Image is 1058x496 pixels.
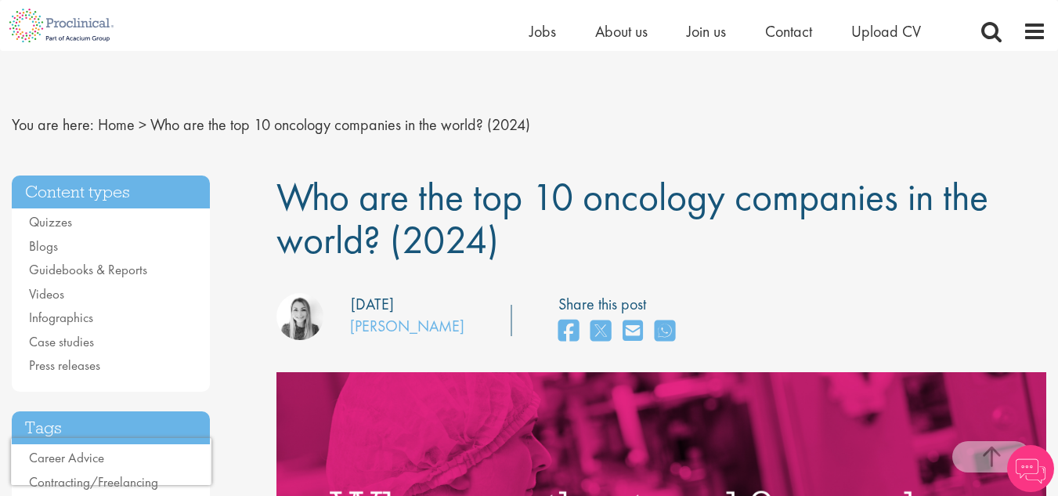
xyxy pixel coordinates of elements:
iframe: reCAPTCHA [11,438,211,485]
img: Chatbot [1007,445,1054,492]
h3: Content types [12,176,210,209]
img: Hannah Burke [276,293,323,340]
label: Share this post [558,293,683,316]
a: Contact [765,21,812,42]
a: [PERSON_NAME] [350,316,464,336]
span: Who are the top 10 oncology companies in the world? (2024) [276,172,988,265]
a: Press releases [29,357,100,374]
a: Upload CV [851,21,921,42]
a: Videos [29,285,64,302]
a: share on whats app [655,315,675,349]
span: You are here: [12,114,94,135]
a: Infographics [29,309,93,326]
a: Join us [687,21,726,42]
a: Contracting/Freelancing [29,473,158,491]
h3: Tags [12,411,210,445]
div: [DATE] [351,293,394,316]
a: Quizzes [29,213,72,230]
span: Who are the top 10 oncology companies in the world? (2024) [150,114,530,135]
a: Jobs [529,21,556,42]
a: share on facebook [558,315,579,349]
a: share on email [623,315,643,349]
a: About us [595,21,648,42]
span: > [139,114,146,135]
a: Blogs [29,237,58,255]
a: share on twitter [590,315,611,349]
a: breadcrumb link [98,114,135,135]
a: Guidebooks & Reports [29,261,147,278]
a: Case studies [29,333,94,350]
